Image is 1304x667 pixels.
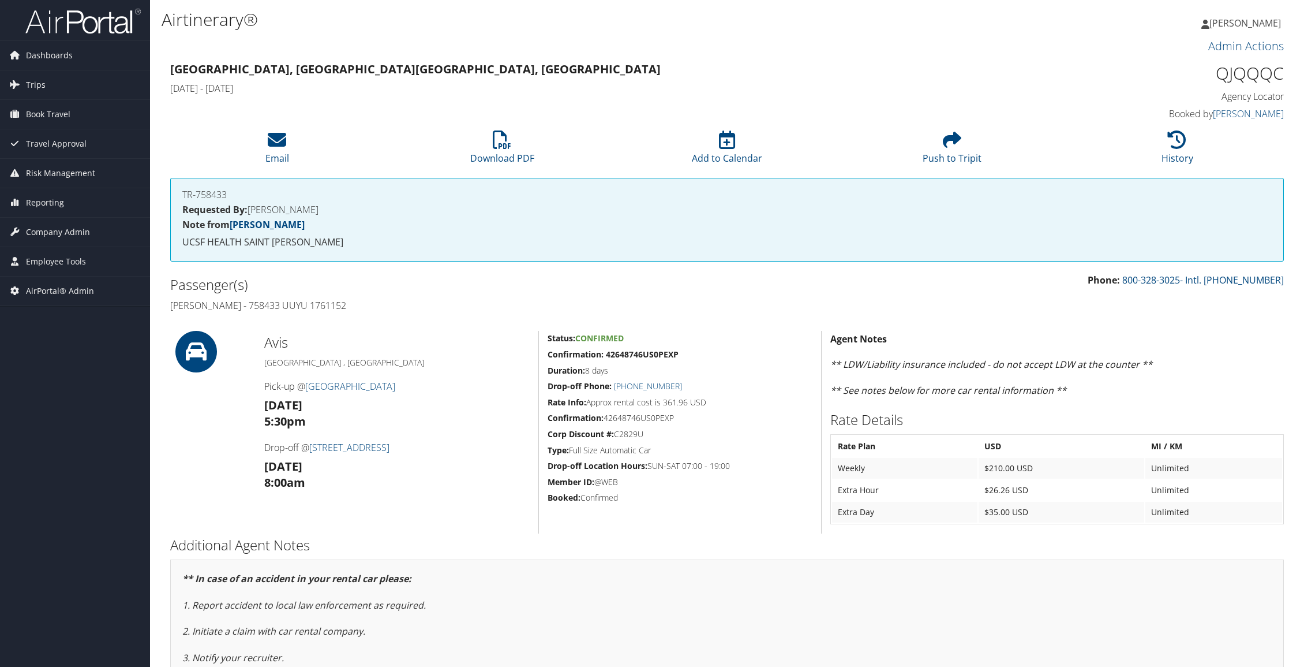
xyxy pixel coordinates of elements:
[265,137,289,165] a: Email
[26,247,86,276] span: Employee Tools
[692,137,762,165] a: Add to Calendar
[979,436,1144,457] th: USD
[548,333,575,344] strong: Status:
[548,365,812,377] h5: 8 days
[162,8,916,32] h1: Airtinerary®
[264,441,530,454] h4: Drop-off @
[979,502,1144,523] td: $35.00 USD
[170,82,1001,95] h4: [DATE] - [DATE]
[182,218,305,231] strong: Note from
[26,218,90,247] span: Company Admin
[548,365,585,376] strong: Duration:
[25,8,141,35] img: airportal-logo.png
[548,349,679,360] strong: Confirmation: 42648746US0PEXP
[182,625,365,638] em: 2. Initiate a claim with car rental company.
[1213,107,1284,120] a: [PERSON_NAME]
[548,428,614,439] strong: Corp Discount #:
[979,480,1144,501] td: $26.26 USD
[182,572,411,585] strong: ** In case of an accident in your rental car please:
[548,445,812,456] h5: Full Size Automatic Car
[26,100,70,129] span: Book Travel
[170,61,661,77] strong: [GEOGRAPHIC_DATA], [GEOGRAPHIC_DATA] [GEOGRAPHIC_DATA], [GEOGRAPHIC_DATA]
[548,460,812,472] h5: SUN-SAT 07:00 - 19:00
[548,381,612,392] strong: Drop-off Phone:
[830,333,887,345] strong: Agent Notes
[26,188,64,217] span: Reporting
[832,502,977,523] td: Extra Day
[264,475,305,490] strong: 8:00am
[548,476,594,487] strong: Member ID:
[26,129,87,158] span: Travel Approval
[548,460,647,471] strong: Drop-off Location Hours:
[305,380,395,393] a: [GEOGRAPHIC_DATA]
[1018,61,1284,85] h1: QJQQQC
[264,413,306,429] strong: 5:30pm
[923,137,981,165] a: Push to Tripit
[548,397,812,408] h5: Approx rental cost is 361.96 USD
[830,358,1152,371] em: ** LDW/Liability insurance included - do not accept LDW at the counter **
[170,299,718,312] h4: [PERSON_NAME] - 758433 UUYU 1761152
[170,275,718,295] h2: Passenger(s)
[832,480,977,501] td: Extra Hour
[575,333,624,344] span: Confirmed
[832,436,977,457] th: Rate Plan
[264,397,302,413] strong: [DATE]
[1208,38,1284,54] a: Admin Actions
[264,333,530,352] h2: Avis
[1145,480,1282,501] td: Unlimited
[548,428,812,440] h5: C2829U
[548,492,580,503] strong: Booked:
[548,492,812,504] h5: Confirmed
[1145,436,1282,457] th: MI / KM
[1018,90,1284,103] h4: Agency Locator
[832,458,977,479] td: Weekly
[182,203,248,216] strong: Requested By:
[182,599,426,612] em: 1. Report accident to local law enforcement as required.
[264,380,530,393] h4: Pick-up @
[230,218,305,231] a: [PERSON_NAME]
[1209,17,1281,29] span: [PERSON_NAME]
[26,277,94,305] span: AirPortal® Admin
[548,412,604,423] strong: Confirmation:
[170,535,1284,555] h2: Additional Agent Notes
[182,205,1272,214] h4: [PERSON_NAME]
[548,397,586,408] strong: Rate Info:
[548,476,812,488] h5: @WEB
[1122,274,1284,286] a: 800-328-3025- Intl. [PHONE_NUMBER]
[979,458,1144,479] td: $210.00 USD
[182,235,1272,250] p: UCSF HEALTH SAINT [PERSON_NAME]
[1088,274,1120,286] strong: Phone:
[182,651,284,664] em: 3. Notify your recruiter.
[26,41,73,70] span: Dashboards
[1145,502,1282,523] td: Unlimited
[1161,137,1193,165] a: History
[182,190,1272,199] h4: TR-758433
[548,445,569,456] strong: Type:
[830,410,1284,430] h2: Rate Details
[264,459,302,474] strong: [DATE]
[309,441,389,454] a: [STREET_ADDRESS]
[548,412,812,424] h5: 42648746US0PEXP
[470,137,534,165] a: Download PDF
[264,357,530,368] h5: [GEOGRAPHIC_DATA] , [GEOGRAPHIC_DATA]
[1145,458,1282,479] td: Unlimited
[614,381,682,392] a: [PHONE_NUMBER]
[26,159,95,188] span: Risk Management
[1201,6,1292,40] a: [PERSON_NAME]
[1018,107,1284,120] h4: Booked by
[26,70,46,99] span: Trips
[830,384,1066,397] em: ** See notes below for more car rental information **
